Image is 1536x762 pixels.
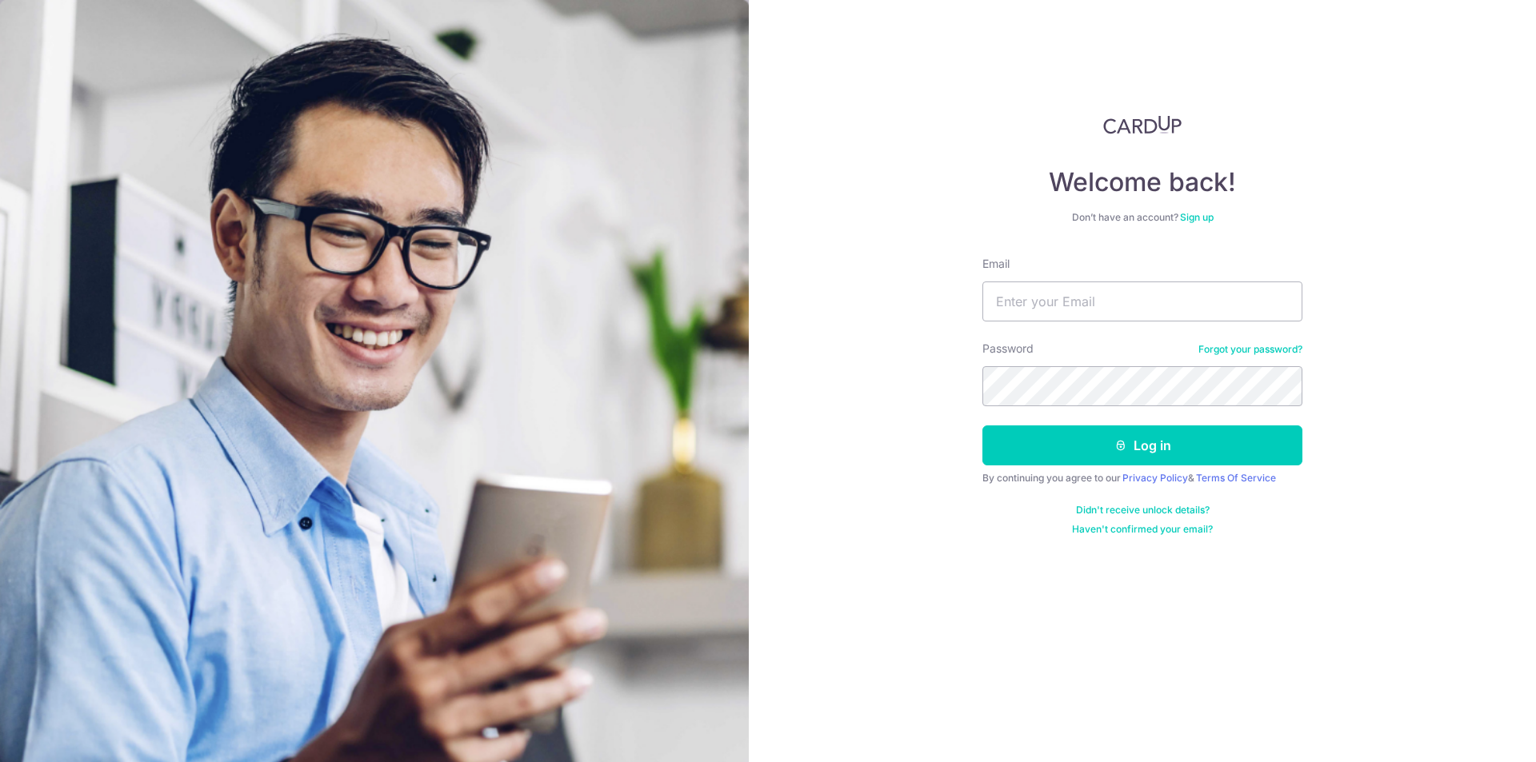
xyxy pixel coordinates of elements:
a: Didn't receive unlock details? [1076,504,1210,517]
label: Password [982,341,1034,357]
a: Terms Of Service [1196,472,1276,484]
img: CardUp Logo [1103,115,1182,134]
div: Don’t have an account? [982,211,1302,224]
label: Email [982,256,1010,272]
button: Log in [982,425,1302,465]
a: Privacy Policy [1122,472,1188,484]
div: By continuing you agree to our & [982,472,1302,485]
a: Haven't confirmed your email? [1072,523,1213,536]
input: Enter your Email [982,281,1302,321]
a: Sign up [1180,211,1214,223]
h4: Welcome back! [982,166,1302,198]
a: Forgot your password? [1198,343,1302,356]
